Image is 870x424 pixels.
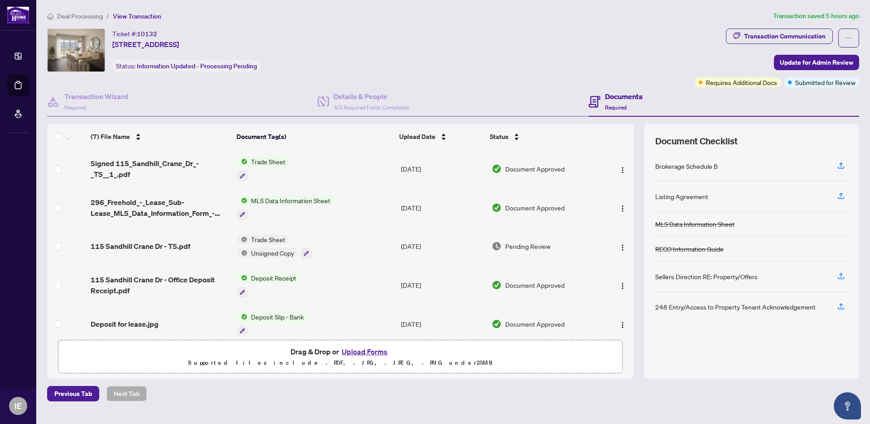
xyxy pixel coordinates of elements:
[486,124,599,149] th: Status
[237,195,334,220] button: Status IconMLS Data Information Sheet
[505,164,565,174] span: Document Approved
[619,167,626,174] img: Logo
[619,205,626,212] img: Logo
[505,280,565,290] span: Document Approved
[113,12,161,20] span: View Transaction
[237,234,311,259] button: Status IconTrade SheetStatus IconUnsigned Copy
[54,386,92,401] span: Previous Tab
[47,386,99,401] button: Previous Tab
[237,234,247,244] img: Status Icon
[237,195,247,205] img: Status Icon
[492,164,502,174] img: Document Status
[237,312,307,336] button: Status IconDeposit Slip - Bank
[615,200,630,215] button: Logo
[91,158,230,180] span: Signed 115_Sandhill_Crane_Dr_-_TS__1_.pdf
[397,188,488,227] td: [DATE]
[137,62,257,70] span: Information Updated - Processing Pending
[47,13,53,19] span: home
[237,273,247,283] img: Status Icon
[112,29,157,39] div: Ticket #:
[706,77,777,87] span: Requires Additional Docs
[247,248,298,258] span: Unsigned Copy
[505,241,551,251] span: Pending Review
[655,272,758,281] div: Sellers Direction RE: Property/Offers
[91,319,159,329] span: Deposit for lease.jpg
[64,104,86,111] span: Required
[846,35,852,41] span: ellipsis
[64,357,617,368] p: Supported files include .PDF, .JPG, .JPEG, .PNG under 25 MB
[247,312,307,322] span: Deposit Slip - Bank
[333,104,409,111] span: 3/3 Required Fields Completed
[615,239,630,253] button: Logo
[7,7,29,24] img: logo
[726,29,833,44] button: Transaction Communication
[137,30,157,38] span: 10132
[655,135,738,148] span: Document Checklist
[237,273,300,297] button: Status IconDeposit Receipt
[655,302,816,312] div: 248 Entry/Access to Property Tenant Acknowledgement
[615,317,630,331] button: Logo
[237,157,289,181] button: Status IconTrade Sheet
[91,274,230,296] span: 115 Sandhill Crane Dr - Office Deposit Receipt.pdf
[247,234,289,244] span: Trade Sheet
[247,195,334,205] span: MLS Data Information Sheet
[399,132,435,142] span: Upload Date
[333,91,409,102] h4: Details & People
[655,219,735,229] div: MLS Data Information Sheet
[492,241,502,251] img: Document Status
[619,244,626,251] img: Logo
[91,241,190,252] span: 115 Sandhill Crane Dr - TS.pdf
[58,340,622,374] span: Drag & Drop orUpload FormsSupported files include .PDF, .JPG, .JPEG, .PNG under25MB
[87,124,233,149] th: (7) File Name
[795,77,855,87] span: Submitted for Review
[492,319,502,329] img: Document Status
[237,157,247,167] img: Status Icon
[233,124,396,149] th: Document Tag(s)
[14,400,22,412] span: IE
[112,39,179,50] span: [STREET_ADDRESS]
[91,197,230,219] span: 296_Freehold_-_Lease_Sub-Lease_MLS_Data_Information_Form_-_PropTx-[PERSON_NAME].pdf
[396,124,486,149] th: Upload Date
[605,104,627,111] span: Required
[619,282,626,290] img: Logo
[339,346,390,357] button: Upload Forms
[655,191,708,201] div: Listing Agreement
[237,248,247,258] img: Status Icon
[397,266,488,305] td: [DATE]
[64,91,128,102] h4: Transaction Wizard
[655,161,718,171] div: Brokerage Schedule B
[106,11,109,21] li: /
[247,157,289,167] span: Trade Sheet
[605,91,643,102] h4: Documents
[106,386,147,401] button: Next Tab
[615,162,630,176] button: Logo
[773,11,859,21] article: Transaction saved 5 hours ago
[780,55,853,70] span: Update for Admin Review
[57,12,103,20] span: Deal Processing
[505,203,565,213] span: Document Approved
[744,29,826,43] div: Transaction Communication
[615,278,630,292] button: Logo
[290,346,390,357] span: Drag & Drop or
[490,132,508,142] span: Status
[505,319,565,329] span: Document Approved
[492,203,502,213] img: Document Status
[655,244,724,254] div: RECO Information Guide
[247,273,300,283] span: Deposit Receipt
[48,29,105,71] img: IMG-S12318220_1.jpg
[237,312,247,322] img: Status Icon
[774,55,859,70] button: Update for Admin Review
[397,227,488,266] td: [DATE]
[397,149,488,188] td: [DATE]
[397,305,488,343] td: [DATE]
[834,392,861,419] button: Open asap
[492,280,502,290] img: Document Status
[112,60,261,72] div: Status:
[91,132,130,142] span: (7) File Name
[619,321,626,329] img: Logo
